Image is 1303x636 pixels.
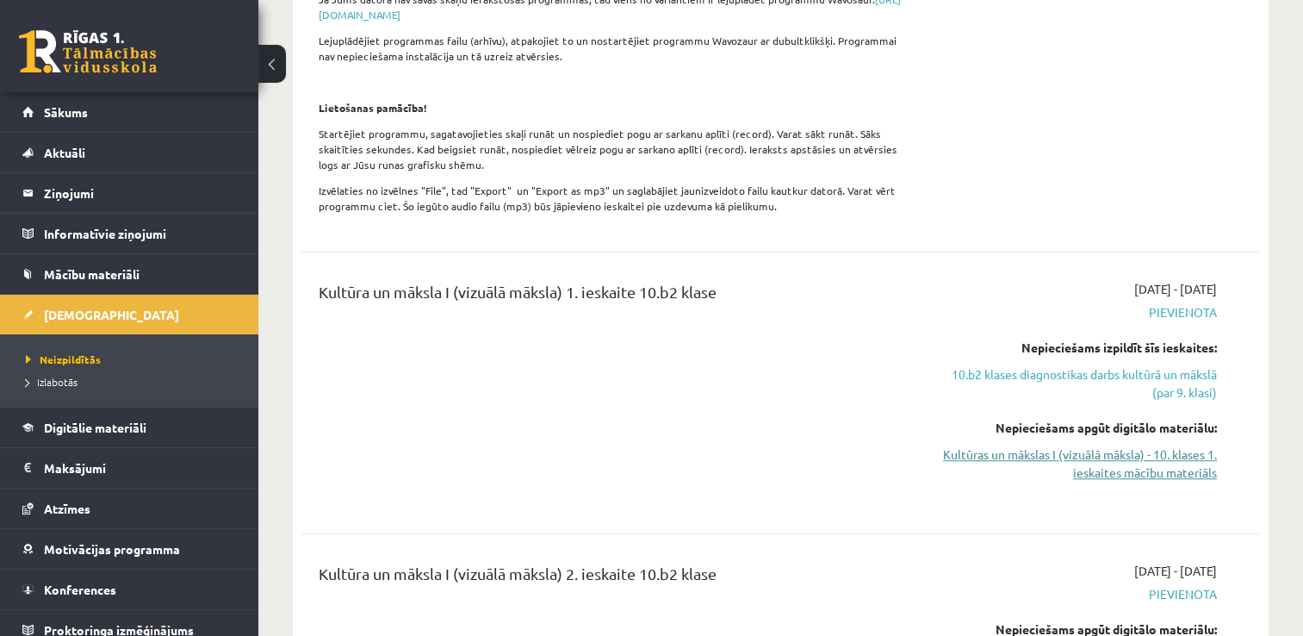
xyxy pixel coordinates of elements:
span: Pievienota [934,585,1217,603]
div: Nepieciešams apgūt digitālo materiālu: [934,419,1217,437]
a: Ziņojumi [22,173,237,213]
a: Rīgas 1. Tālmācības vidusskola [19,30,157,73]
div: Nepieciešams izpildīt šīs ieskaites: [934,339,1217,357]
legend: Maksājumi [44,448,237,488]
span: [DATE] - [DATE] [1134,280,1217,298]
p: Lejuplādējiet programmas failu (arhīvu), atpakojiet to un nostartējiet programmu Wavozaur ar dubu... [319,33,909,64]
span: Pievienota [934,303,1217,321]
span: Digitālie materiāli [44,420,146,435]
a: 10.b2 klases diagnostikas darbs kultūrā un mākslā (par 9. klasi) [934,365,1217,402]
div: Kultūra un māksla I (vizuālā māksla) 1. ieskaite 10.b2 klase [319,280,909,312]
a: Atzīmes [22,489,237,528]
a: Kultūras un mākslas I (vizuālā māksla) - 10. klases 1. ieskaites mācību materiāls [934,446,1217,482]
legend: Ziņojumi [44,173,237,213]
strong: Lietošanas pamācība! [319,101,427,115]
a: Digitālie materiāli [22,408,237,447]
a: Neizpildītās [26,352,241,367]
p: Startējiet programmu, sagatavojieties skaļi runāt un nospiediet pogu ar sarkanu aplīti (record). ... [319,126,909,172]
legend: Informatīvie ziņojumi [44,214,237,253]
span: Konferences [44,582,116,597]
span: [DATE] - [DATE] [1134,562,1217,580]
a: Konferences [22,570,237,609]
span: Neizpildītās [26,352,101,366]
span: Aktuāli [44,145,85,160]
a: Izlabotās [26,374,241,390]
a: Mācību materiāli [22,254,237,294]
span: Sākums [44,104,88,120]
span: [DEMOGRAPHIC_DATA] [44,307,179,322]
a: Sākums [22,92,237,132]
a: [DEMOGRAPHIC_DATA] [22,295,237,334]
a: Maksājumi [22,448,237,488]
a: Motivācijas programma [22,529,237,569]
span: Mācību materiāli [44,266,140,282]
span: Izlabotās [26,375,78,389]
a: Informatīvie ziņojumi [22,214,237,253]
span: Atzīmes [44,501,90,516]
p: Izvēlaties no izvēlnes "File", tad "Export" un "Export as mp3" un saglabājiet jaunizveidoto failu... [319,183,909,214]
span: Motivācijas programma [44,541,180,557]
div: Kultūra un māksla I (vizuālā māksla) 2. ieskaite 10.b2 klase [319,562,909,594]
a: Aktuāli [22,133,237,172]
